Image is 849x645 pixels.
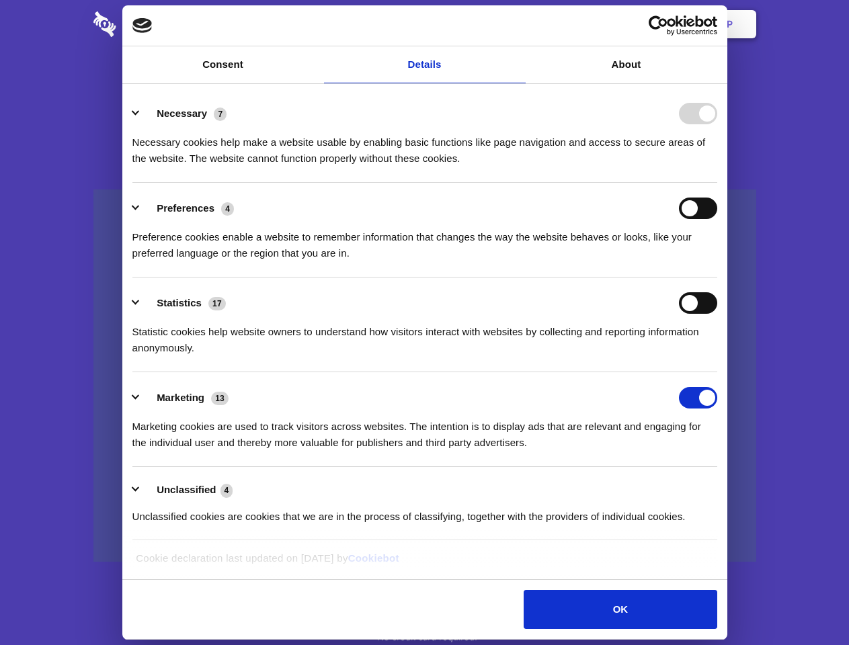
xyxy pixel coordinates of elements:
a: Details [324,46,526,83]
div: Marketing cookies are used to track visitors across websites. The intention is to display ads tha... [132,408,717,451]
img: logo-wordmark-white-trans-d4663122ce5f474addd5e946df7df03e33cb6a1c49d2221995e7729f52c070b2.svg [93,11,208,37]
label: Preferences [157,202,214,214]
label: Statistics [157,297,202,308]
div: Necessary cookies help make a website usable by enabling basic functions like page navigation and... [132,124,717,167]
button: OK [524,590,717,629]
h1: Eliminate Slack Data Loss. [93,60,756,109]
a: Consent [122,46,324,83]
label: Necessary [157,107,207,119]
div: Statistic cookies help website owners to understand how visitors interact with websites by collec... [132,314,717,356]
h4: Auto-redaction of sensitive data, encrypted data sharing and self-destructing private chats. Shar... [93,122,756,167]
iframe: Drift Widget Chat Controller [782,578,833,629]
div: Cookie declaration last updated on [DATE] by [126,550,723,576]
span: 4 [221,202,234,216]
span: 13 [211,392,229,405]
span: 7 [214,107,227,121]
button: Preferences (4) [132,198,243,219]
a: Usercentrics Cookiebot - opens in a new window [600,15,717,36]
a: Wistia video thumbnail [93,189,756,562]
button: Unclassified (4) [132,482,241,499]
span: 17 [208,297,226,310]
div: Unclassified cookies are cookies that we are in the process of classifying, together with the pro... [132,499,717,525]
button: Necessary (7) [132,103,235,124]
span: 4 [220,484,233,497]
a: Login [610,3,668,45]
div: Preference cookies enable a website to remember information that changes the way the website beha... [132,219,717,261]
label: Marketing [157,392,204,403]
button: Statistics (17) [132,292,235,314]
a: Contact [545,3,607,45]
a: Pricing [395,3,453,45]
a: Cookiebot [348,552,399,564]
img: logo [132,18,153,33]
a: About [526,46,727,83]
button: Marketing (13) [132,387,237,408]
